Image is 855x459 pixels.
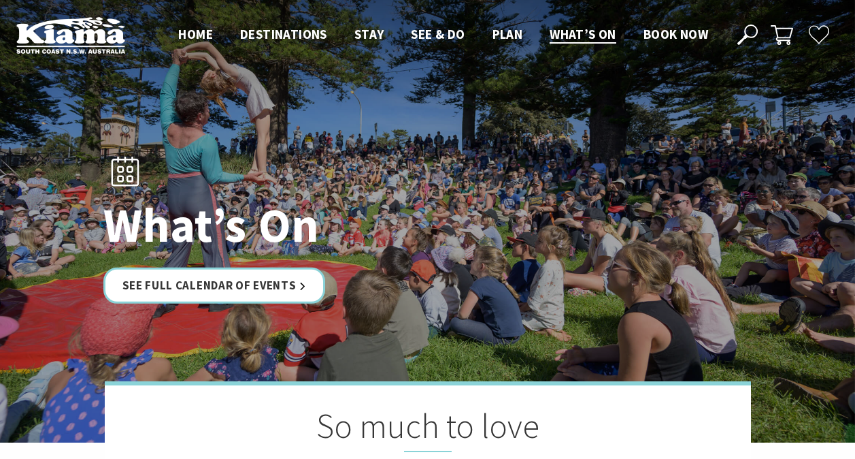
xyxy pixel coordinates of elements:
span: Plan [492,26,523,42]
nav: Main Menu [165,24,722,46]
h2: So much to love [173,406,683,452]
a: See Full Calendar of Events [103,268,326,304]
span: Book now [643,26,708,42]
span: Stay [354,26,384,42]
img: Kiama Logo [16,16,125,54]
span: See & Do [411,26,465,42]
span: Destinations [240,26,327,42]
h1: What’s On [103,199,488,251]
span: What’s On [550,26,616,42]
span: Home [178,26,213,42]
